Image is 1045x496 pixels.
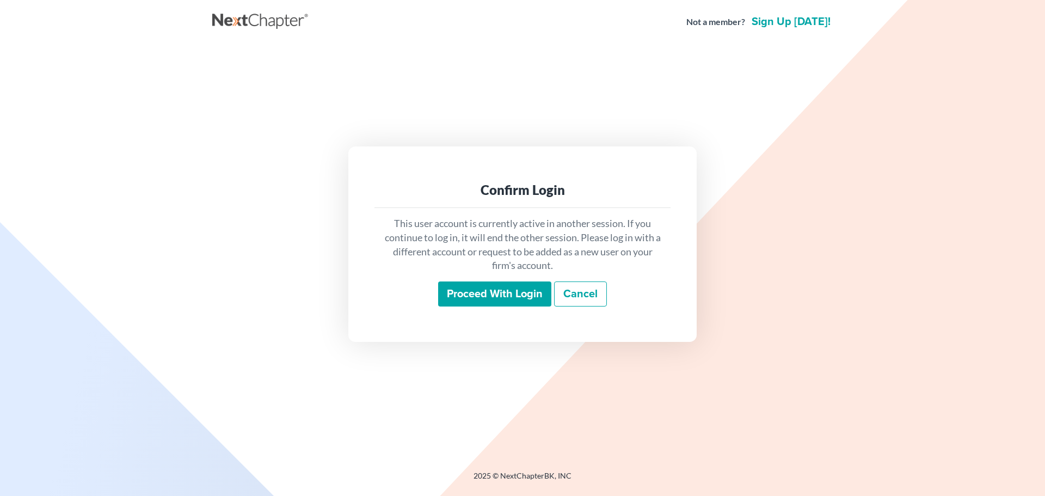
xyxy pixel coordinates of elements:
[383,217,662,273] p: This user account is currently active in another session. If you continue to log in, it will end ...
[686,16,745,28] strong: Not a member?
[749,16,833,27] a: Sign up [DATE]!
[438,281,551,307] input: Proceed with login
[554,281,607,307] a: Cancel
[383,181,662,199] div: Confirm Login
[212,470,833,490] div: 2025 © NextChapterBK, INC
